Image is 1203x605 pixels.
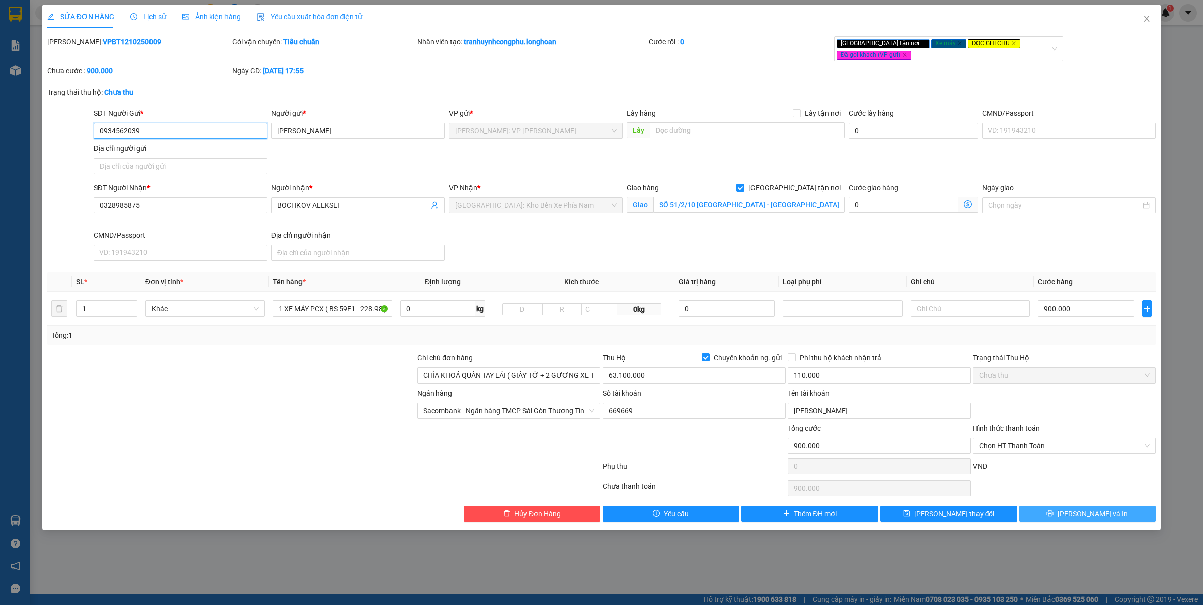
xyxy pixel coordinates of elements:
[423,403,594,418] span: Sacombank - Ngân hàng TMCP Sài Gòn Thương Tín
[788,424,821,432] span: Tổng cước
[455,198,617,213] span: Nha Trang: Kho Bến Xe Phía Nam
[257,13,265,21] img: icon
[710,352,786,363] span: Chuyển khoản ng. gửi
[911,300,1030,317] input: Ghi Chú
[514,508,561,519] span: Hủy Đơn Hàng
[653,510,660,518] span: exclamation-circle
[837,39,930,48] span: [GEOGRAPHIC_DATA] tận nơi
[94,143,267,154] div: Địa chỉ người gửi
[1058,508,1128,519] span: [PERSON_NAME] và In
[1133,5,1161,33] button: Close
[47,65,231,77] div: Chưa cước :
[783,510,790,518] span: plus
[104,88,133,96] b: Chưa thu
[417,36,647,47] div: Nhân viên tạo:
[417,389,452,397] label: Ngân hàng
[801,108,845,119] span: Lấy tận nơi
[103,38,161,46] b: VPBT1210250009
[603,354,626,362] span: Thu Hộ
[431,201,439,209] span: user-add
[617,303,661,315] span: 0kg
[907,272,1034,292] th: Ghi chú
[47,13,54,20] span: edit
[464,38,556,46] b: tranhuynhcongphu.longhoan
[417,367,600,384] input: Ghi chú đơn hàng
[145,278,183,286] span: Đơn vị tính
[931,39,966,48] span: Xe máy
[973,462,987,470] span: VND
[273,278,306,286] span: Tên hàng
[51,330,464,341] div: Tổng: 1
[788,403,971,419] input: Tên tài khoản
[744,182,845,193] span: [GEOGRAPHIC_DATA] tận nơi
[283,38,319,46] b: Tiêu chuẩn
[849,123,978,139] input: Cước lấy hàng
[449,108,623,119] div: VP gửi
[988,200,1141,211] input: Ngày giao
[271,245,445,261] input: Địa chỉ của người nhận
[182,13,189,20] span: picture
[653,197,845,213] input: Giao tận nơi
[273,300,392,317] input: VD: Bàn, Ghế
[455,123,617,138] span: Hồ Chí Minh: VP Bình Thạnh
[271,230,445,241] div: Địa chỉ người nhận
[449,184,477,192] span: VP Nhận
[880,506,1017,522] button: save[PERSON_NAME] thay đổi
[837,51,912,60] span: Đã gọi khách (VP gửi)
[475,300,485,317] span: kg
[502,303,542,315] input: D
[979,368,1150,383] span: Chưa thu
[796,352,885,363] span: Phí thu hộ khách nhận trả
[680,38,684,46] b: 0
[903,510,910,518] span: save
[47,36,231,47] div: [PERSON_NAME]:
[973,424,1040,432] label: Hình thức thanh toán
[603,403,786,419] input: Số tài khoản
[779,272,906,292] th: Loại phụ phí
[650,122,845,138] input: Dọc đường
[263,67,304,75] b: [DATE] 17:55
[130,13,166,21] span: Lịch sử
[1143,305,1151,313] span: plus
[664,508,689,519] span: Yêu cầu
[849,184,898,192] label: Cước giao hàng
[564,278,599,286] span: Kích thước
[902,52,907,57] span: close
[425,278,461,286] span: Định lượng
[51,300,67,317] button: delete
[47,87,277,98] div: Trạng thái thu hộ:
[921,41,926,46] span: close
[627,109,656,117] span: Lấy hàng
[627,122,650,138] span: Lấy
[94,182,267,193] div: SĐT Người Nhận
[794,508,837,519] span: Thêm ĐH mới
[232,65,415,77] div: Ngày GD:
[87,67,113,75] b: 900.000
[47,13,114,21] span: SỬA ĐƠN HÀNG
[964,200,972,208] span: dollar-circle
[76,278,84,286] span: SL
[417,354,473,362] label: Ghi chú đơn hàng
[232,36,415,47] div: Gói vận chuyển:
[581,303,617,315] input: C
[1038,278,1073,286] span: Cước hàng
[603,506,739,522] button: exclamation-circleYêu cầu
[968,39,1021,48] span: ĐỌC GHI CHÚ
[503,510,510,518] span: delete
[1011,41,1016,46] span: close
[130,13,137,20] span: clock-circle
[979,438,1150,453] span: Chọn HT Thanh Toán
[957,41,962,46] span: close
[271,182,445,193] div: Người nhận
[603,389,641,397] label: Số tài khoản
[649,36,832,47] div: Cước rồi :
[464,506,600,522] button: deleteHủy Đơn Hàng
[1143,15,1151,23] span: close
[788,389,830,397] label: Tên tài khoản
[627,184,659,192] span: Giao hàng
[914,508,995,519] span: [PERSON_NAME] thay đổi
[94,230,267,241] div: CMND/Passport
[1142,300,1152,317] button: plus
[257,13,363,21] span: Yêu cầu xuất hóa đơn điện tử
[602,481,787,498] div: Chưa thanh toán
